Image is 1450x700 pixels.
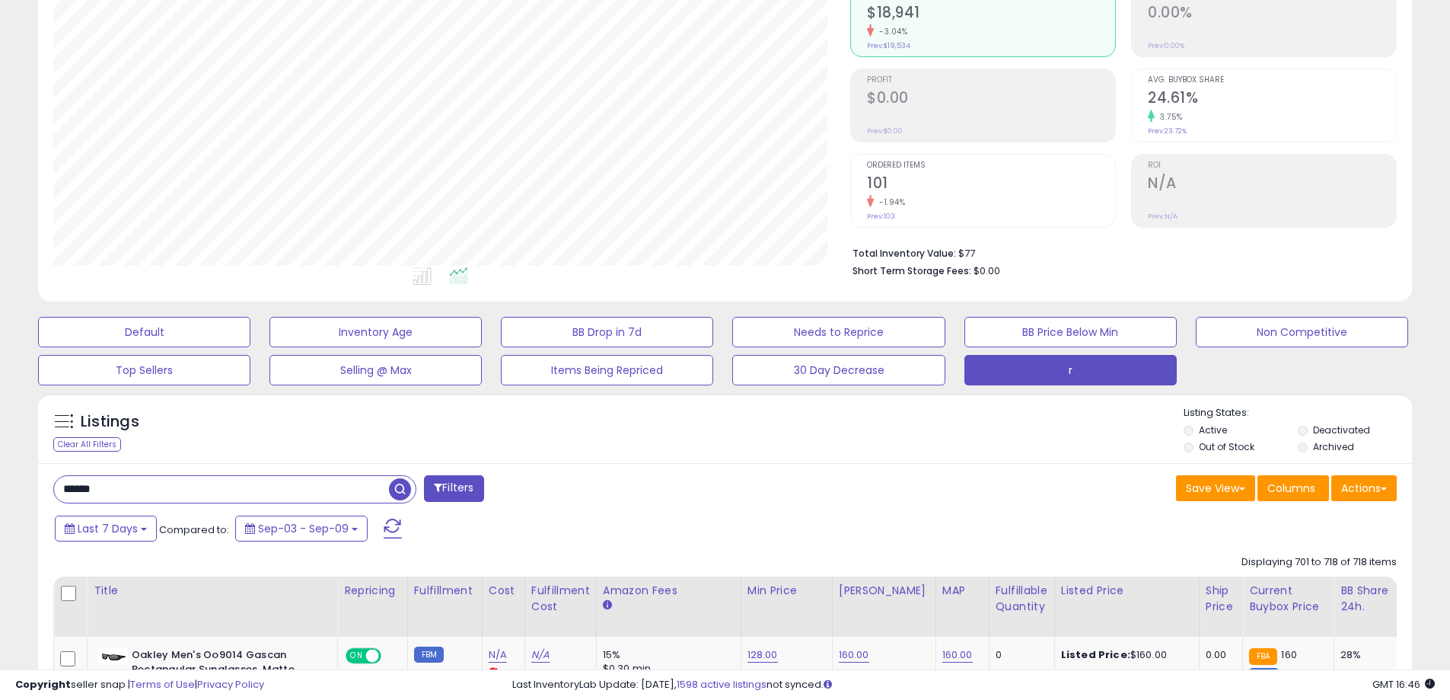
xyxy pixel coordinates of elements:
h2: $18,941 [867,4,1115,24]
small: Prev: $0.00 [867,126,903,136]
h2: 24.61% [1148,89,1396,110]
div: Clear All Filters [53,437,121,452]
small: Prev: 0.00% [1148,41,1184,50]
small: Prev: 23.72% [1148,126,1187,136]
div: seller snap | | [15,678,264,692]
button: Default [38,317,250,347]
div: Last InventoryLab Update: [DATE], not synced. [512,678,1435,692]
h2: 101 [867,174,1115,195]
button: BB Drop in 7d [501,317,713,347]
button: 30 Day Decrease [732,355,945,385]
small: -3.04% [874,26,907,37]
div: Listed Price [1061,583,1193,599]
div: Fulfillment Cost [531,583,590,615]
small: Amazon Fees. [603,599,612,612]
button: Non Competitive [1196,317,1408,347]
small: FBM [414,647,444,663]
label: Out of Stock [1199,440,1254,453]
span: 2025-09-17 16:46 GMT [1372,677,1435,692]
a: N/A [489,647,507,663]
div: Cost [489,583,518,599]
b: Total Inventory Value: [852,247,956,260]
button: Top Sellers [38,355,250,385]
h2: N/A [1148,174,1396,195]
div: Title [94,583,331,599]
small: -1.94% [874,197,905,208]
div: $160.00 [1061,648,1187,662]
a: Terms of Use [130,677,195,692]
button: Sep-03 - Sep-09 [235,516,368,542]
button: Last 7 Days [55,516,157,542]
li: $77 [852,243,1385,261]
span: Last 7 Days [78,521,138,536]
a: Privacy Policy [197,677,264,692]
div: 28% [1340,648,1391,662]
span: Avg. Buybox Share [1148,76,1396,85]
small: Prev: $19,534 [867,41,910,50]
div: Amazon Fees [603,583,735,599]
small: 3.75% [1155,111,1183,123]
h2: $0.00 [867,89,1115,110]
a: 128.00 [747,647,778,663]
span: ROI [1148,161,1396,170]
h2: 0.00% [1148,4,1396,24]
div: 0.00 [1206,648,1231,662]
p: Listing States: [1184,406,1412,420]
div: Current Buybox Price [1249,583,1327,615]
button: r [964,355,1177,385]
b: Listed Price: [1061,647,1130,662]
span: Ordered Items [867,161,1115,170]
button: BB Price Below Min [964,317,1177,347]
span: 160 [1281,647,1296,662]
div: Min Price [747,583,826,599]
a: 160.00 [942,647,973,663]
a: 160.00 [839,647,869,663]
button: Actions [1331,475,1397,501]
a: N/A [531,647,550,663]
span: Profit [867,76,1115,85]
div: MAP [942,583,983,599]
div: 0 [996,648,1043,662]
div: [PERSON_NAME] [839,583,929,599]
button: Selling @ Max [269,355,482,385]
button: Filters [424,475,483,502]
span: Columns [1267,481,1315,496]
div: Ship Price [1206,583,1236,615]
div: 15% [603,648,729,662]
div: Fulfillment [414,583,476,599]
h5: Listings [81,411,139,433]
button: Save View [1176,475,1255,501]
a: 1598 active listings [677,677,766,692]
span: Compared to: [159,523,229,537]
b: Short Term Storage Fees: [852,264,971,277]
small: Prev: N/A [1148,212,1178,221]
button: Inventory Age [269,317,482,347]
div: Repricing [344,583,401,599]
label: Deactivated [1313,424,1370,436]
small: FBA [1249,648,1277,665]
button: Needs to Reprice [732,317,945,347]
div: Displaying 701 to 718 of 718 items [1241,555,1397,570]
img: 21SpKAn8v0L._SL40_.jpg [97,648,128,663]
div: BB Share 24h. [1340,583,1396,615]
button: Items Being Repriced [501,355,713,385]
span: ON [347,650,366,663]
label: Archived [1313,440,1354,453]
button: Columns [1257,475,1329,501]
label: Active [1199,424,1227,436]
small: Prev: 103 [867,212,895,221]
div: Fulfillable Quantity [996,583,1048,615]
span: $0.00 [974,264,1000,278]
strong: Copyright [15,677,71,692]
span: Sep-03 - Sep-09 [258,521,349,536]
b: Oakley Men's Oo9014 Gascan Rectangular Sunglasses, Matte Black/Prizm Black, 60 mm [132,648,317,695]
